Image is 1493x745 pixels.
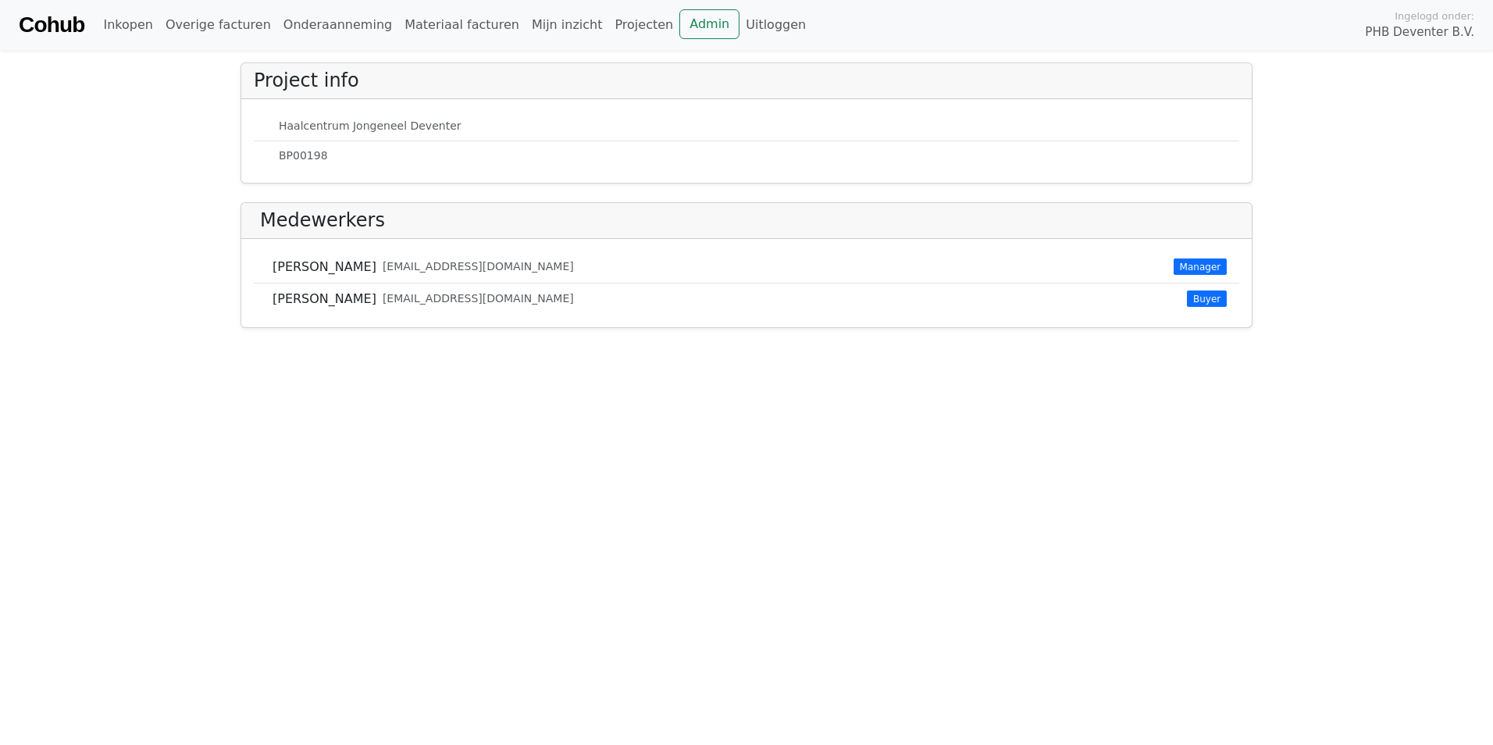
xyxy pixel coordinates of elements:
[1187,291,1227,306] span: Buyer
[1395,9,1474,23] span: Ingelogd onder:
[1365,23,1474,41] span: PHB Deventer B.V.
[679,9,739,39] a: Admin
[19,6,84,44] a: Cohub
[608,9,679,41] a: Projecten
[1174,258,1227,274] span: Manager
[277,9,398,41] a: Onderaanneming
[159,9,277,41] a: Overige facturen
[526,9,609,41] a: Mijn inzicht
[273,290,376,308] span: [PERSON_NAME]
[739,9,812,41] a: Uitloggen
[279,148,328,164] small: BP00198
[383,291,574,307] small: [EMAIL_ADDRESS][DOMAIN_NAME]
[279,118,461,134] small: Haalcentrum Jongeneel Deventer
[273,258,376,276] span: [PERSON_NAME]
[97,9,159,41] a: Inkopen
[254,70,359,92] h4: Project info
[383,258,574,275] small: [EMAIL_ADDRESS][DOMAIN_NAME]
[398,9,526,41] a: Materiaal facturen
[260,209,385,232] h4: Medewerkers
